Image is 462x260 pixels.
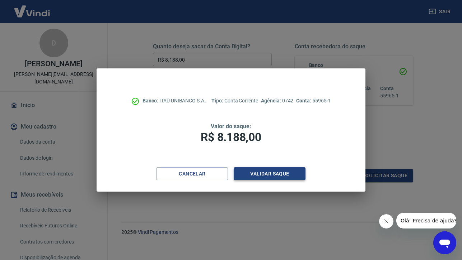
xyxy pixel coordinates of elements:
[211,98,224,103] span: Tipo:
[201,130,261,144] span: R$ 8.188,00
[143,98,159,103] span: Banco:
[234,167,305,180] button: Validar saque
[379,214,393,228] iframe: Fechar mensagem
[211,123,251,130] span: Valor do saque:
[143,97,206,105] p: ITAÚ UNIBANCO S.A.
[296,97,331,105] p: 55965-1
[211,97,258,105] p: Conta Corrente
[4,5,60,11] span: Olá! Precisa de ajuda?
[296,98,312,103] span: Conta:
[261,97,293,105] p: 0742
[396,213,456,228] iframe: Mensagem da empresa
[261,98,282,103] span: Agência:
[156,167,228,180] button: Cancelar
[433,231,456,254] iframe: Botão para abrir a janela de mensagens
